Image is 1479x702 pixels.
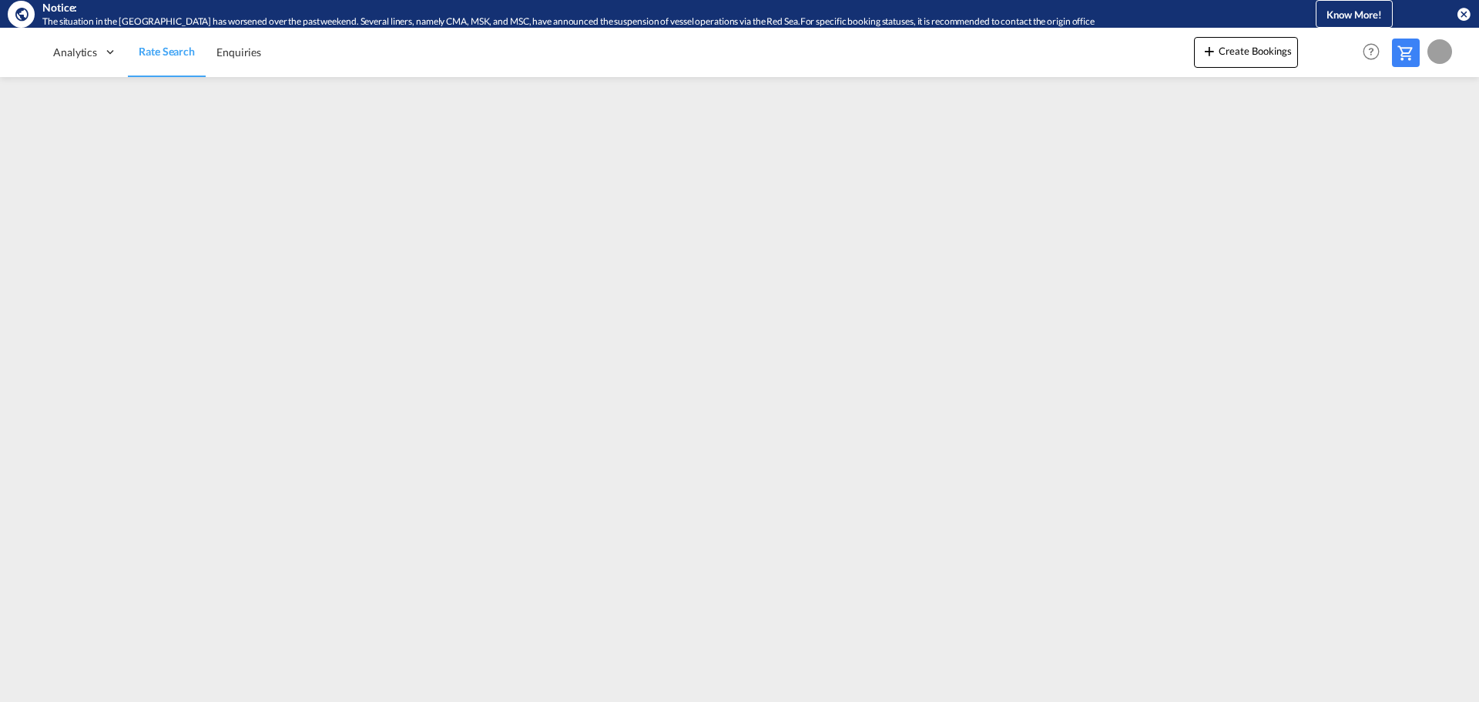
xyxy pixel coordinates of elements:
[1358,39,1384,65] span: Help
[1194,37,1298,68] button: icon-plus 400-fgCreate Bookings
[128,27,206,77] a: Rate Search
[53,45,97,60] span: Analytics
[206,27,272,77] a: Enquiries
[216,45,261,59] span: Enquiries
[1358,39,1392,66] div: Help
[1456,6,1471,22] button: icon-close-circle
[42,27,128,77] div: Analytics
[139,45,195,58] span: Rate Search
[14,6,29,22] md-icon: icon-earth
[1326,8,1382,21] span: Know More!
[42,15,1252,29] div: The situation in the Red Sea has worsened over the past weekend. Several liners, namely CMA, MSK,...
[1200,42,1219,60] md-icon: icon-plus 400-fg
